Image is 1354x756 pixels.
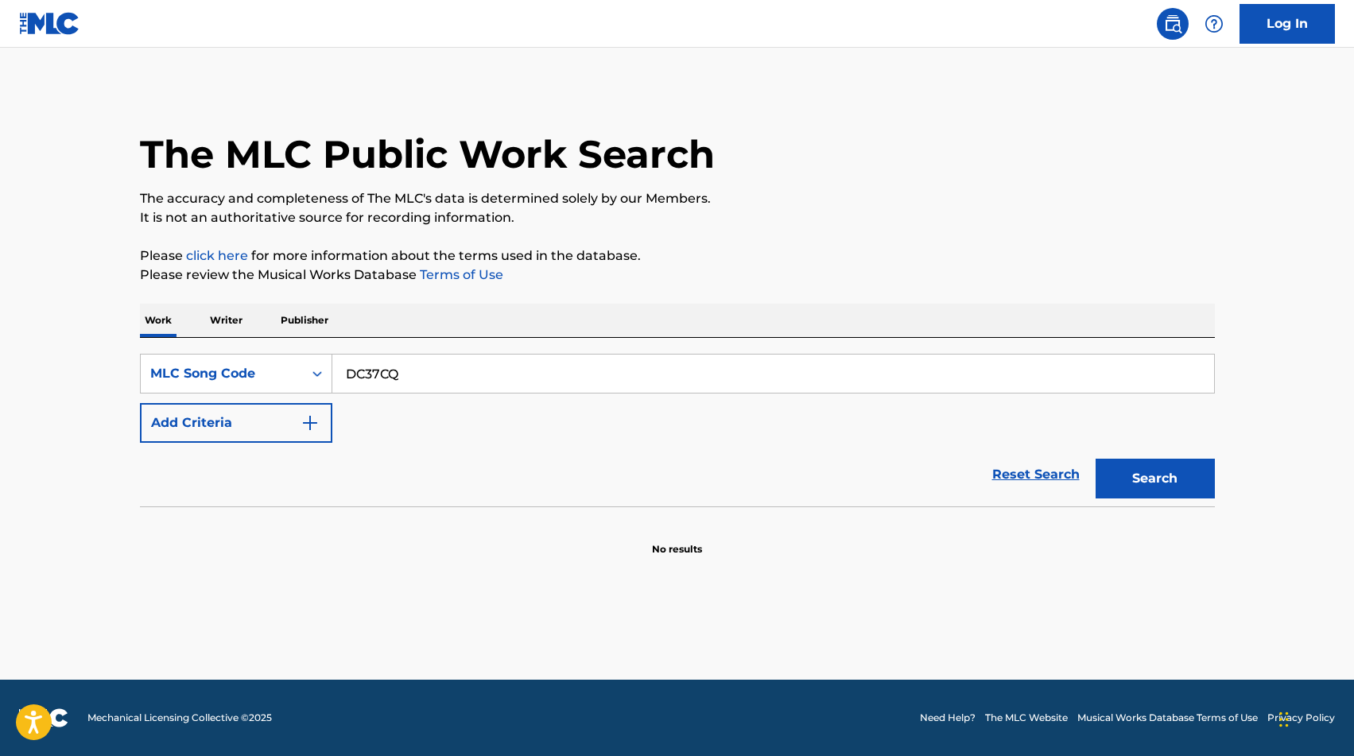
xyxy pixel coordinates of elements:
[417,267,503,282] a: Terms of Use
[140,189,1215,208] p: The accuracy and completeness of The MLC's data is determined solely by our Members.
[1198,8,1230,40] div: Help
[140,246,1215,266] p: Please for more information about the terms used in the database.
[140,130,715,178] h1: The MLC Public Work Search
[652,523,702,556] p: No results
[1279,696,1289,743] div: Arrastrar
[205,304,247,337] p: Writer
[920,711,976,725] a: Need Help?
[150,364,293,383] div: MLC Song Code
[140,304,177,337] p: Work
[1163,14,1182,33] img: search
[1267,711,1335,725] a: Privacy Policy
[1077,711,1258,725] a: Musical Works Database Terms of Use
[140,403,332,443] button: Add Criteria
[301,413,320,432] img: 9d2ae6d4665cec9f34b9.svg
[140,266,1215,285] p: Please review the Musical Works Database
[984,457,1088,492] a: Reset Search
[1157,8,1189,40] a: Public Search
[1274,680,1354,756] div: Widget de chat
[276,304,333,337] p: Publisher
[1240,4,1335,44] a: Log In
[140,208,1215,227] p: It is not an authoritative source for recording information.
[19,12,80,35] img: MLC Logo
[87,711,272,725] span: Mechanical Licensing Collective © 2025
[985,711,1068,725] a: The MLC Website
[1205,14,1224,33] img: help
[1096,459,1215,498] button: Search
[1274,680,1354,756] iframe: Chat Widget
[186,248,248,263] a: click here
[19,708,68,727] img: logo
[140,354,1215,506] form: Search Form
